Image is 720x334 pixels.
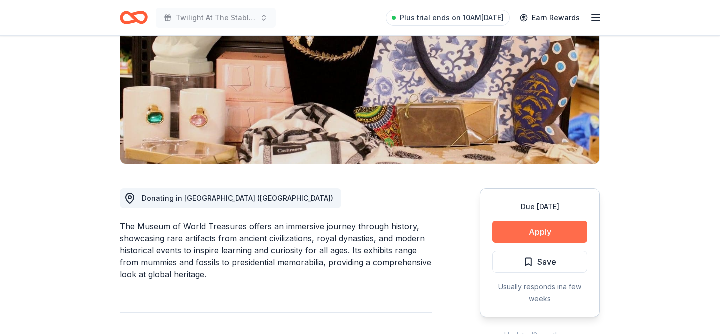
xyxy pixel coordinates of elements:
div: The Museum of World Treasures offers an immersive journey through history, showcasing rare artifa... [120,220,432,280]
div: Usually responds in a few weeks [492,281,587,305]
button: Apply [492,221,587,243]
button: Save [492,251,587,273]
span: Save [537,255,556,268]
button: Twilight At The Stables [156,8,276,28]
a: Plus trial ends on 10AM[DATE] [386,10,510,26]
a: Home [120,6,148,29]
span: Twilight At The Stables [176,12,256,24]
span: Donating in [GEOGRAPHIC_DATA] ([GEOGRAPHIC_DATA]) [142,194,333,202]
a: Earn Rewards [514,9,586,27]
div: Due [DATE] [492,201,587,213]
span: Plus trial ends on 10AM[DATE] [400,12,504,24]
